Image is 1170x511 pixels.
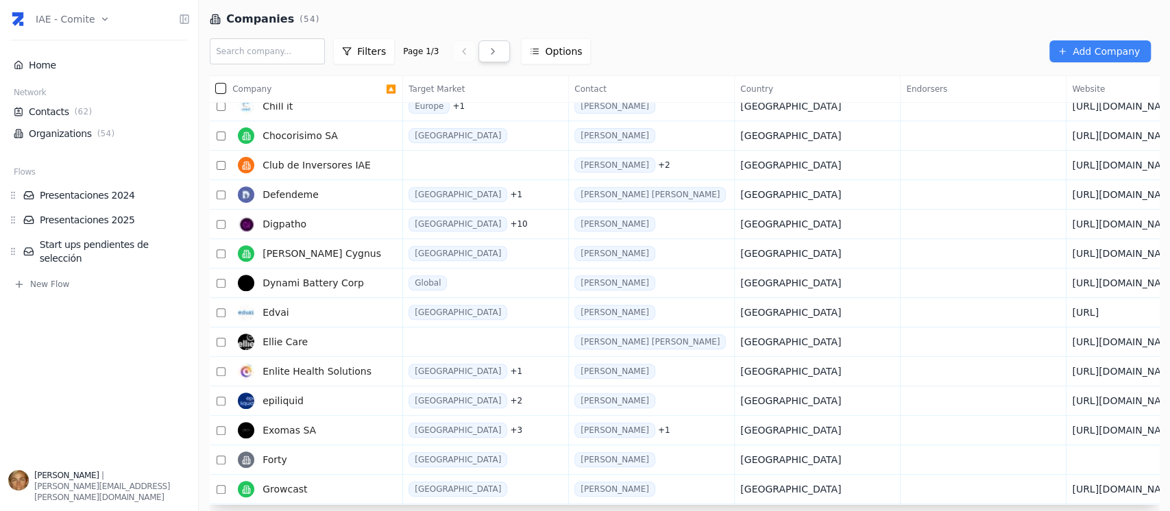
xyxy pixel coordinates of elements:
span: [PERSON_NAME] Cygnus [263,247,381,260]
span: + 3 [510,425,522,436]
a: Presentaciones 2024 [23,188,190,202]
span: [GEOGRAPHIC_DATA] [409,246,507,261]
img: epiliquid photo [238,392,254,409]
a: [PERSON_NAME] [574,305,655,320]
span: + 1 [452,101,465,112]
span: + 2 [658,160,670,171]
a: Dynami Battery Corp photoDynami Battery Corp [232,269,386,297]
span: Digpatho [263,217,306,231]
a: [PERSON_NAME] [574,482,655,497]
a: Forty [232,446,386,473]
span: Country [740,84,894,95]
div: [GEOGRAPHIC_DATA] [740,306,850,319]
span: ( 54 ) [95,128,118,139]
span: [PERSON_NAME] [34,471,99,480]
span: [GEOGRAPHIC_DATA] [409,216,507,232]
span: [GEOGRAPHIC_DATA] [409,364,507,379]
span: Add Company [1073,45,1140,58]
a: Club de Inversores IAE [232,151,386,179]
span: + 10 [510,219,527,229]
span: Exomas SA [263,423,316,437]
a: Edvai photoEdvai [232,299,386,326]
span: + 1 [658,425,670,436]
span: Dynami Battery Corp [263,276,364,290]
span: Europe [409,99,450,114]
span: [GEOGRAPHIC_DATA] [409,128,507,143]
img: Exomas SA photo [238,422,254,438]
img: Chill it photo [238,98,254,114]
span: Flows [14,166,36,177]
a: [PERSON_NAME] [574,423,655,438]
a: Enlite Health Solutions photoEnlite Health Solutions [232,358,386,385]
button: IAE - Comite [36,4,110,34]
img: Digpatho photo [238,216,254,232]
span: Chill it [263,99,293,113]
div: [PERSON_NAME][EMAIL_ADDRESS][PERSON_NAME][DOMAIN_NAME] [34,481,190,503]
a: [PERSON_NAME] [PERSON_NAME] [574,334,726,349]
img: Enlite Health Solutions photo [238,363,254,379]
a: Add Company [1049,40,1151,62]
span: + 1 [510,366,522,377]
span: Endorsers [906,84,1060,95]
a: [PERSON_NAME] [574,246,655,261]
span: epiliquid [263,394,304,408]
a: [PERSON_NAME] [574,158,655,173]
span: [GEOGRAPHIC_DATA] [409,187,507,202]
span: Options [545,45,582,58]
a: Exomas SA photoExomas SA [232,416,386,444]
span: Ellie Care [263,335,308,349]
a: Home [14,58,184,72]
span: Defendeme [263,188,319,201]
span: Global [409,275,447,290]
span: [GEOGRAPHIC_DATA] [409,423,507,438]
div: [GEOGRAPHIC_DATA] [740,129,850,142]
a: Growcast [232,475,386,503]
input: Search company... [210,38,325,64]
a: Start ups pendientes de selección [23,238,190,265]
div: Start ups pendientes de selección [8,238,190,265]
span: + 2 [510,395,522,406]
div: | [34,470,190,481]
span: ( 62 ) [72,106,95,117]
div: [GEOGRAPHIC_DATA] [740,217,850,231]
img: Defendeme photo [238,186,254,203]
span: Company [232,84,386,95]
div: [GEOGRAPHIC_DATA] [740,276,850,290]
button: New Flow [8,279,190,290]
span: Contact [574,84,728,95]
span: Forty [263,453,287,466]
a: Organizations(54) [14,127,184,140]
span: Edvai [263,306,289,319]
div: [GEOGRAPHIC_DATA] [740,247,850,260]
a: Digpatho photoDigpatho [232,210,386,238]
span: ( 54 ) [300,14,319,25]
div: [GEOGRAPHIC_DATA] [740,423,850,437]
a: Presentaciones 2025 [23,213,190,227]
a: Ellie Care photoEllie Care [232,328,386,356]
img: Edvai photo [238,304,254,321]
a: Defendeme photoDefendeme [232,181,386,208]
span: [GEOGRAPHIC_DATA] [409,452,507,467]
span: + 1 [510,189,522,200]
li: Page 1 / 3 [398,46,450,57]
div: [GEOGRAPHIC_DATA] [740,394,850,408]
div: Network [8,87,190,101]
div: Presentaciones 2025 [8,213,190,227]
span: Filters [357,45,386,58]
a: Chill it photoChill it [232,92,386,120]
a: [PERSON_NAME] [574,216,655,232]
img: Dynami Battery Corp photo [238,275,254,291]
span: Enlite Health Solutions [263,364,371,378]
span: Club de Inversores IAE [263,158,371,172]
div: [GEOGRAPHIC_DATA] [740,482,850,496]
a: Contacts(62) [14,105,184,119]
div: [GEOGRAPHIC_DATA] [740,188,850,201]
span: [GEOGRAPHIC_DATA] [409,305,507,320]
div: [GEOGRAPHIC_DATA] [740,99,850,113]
a: [PERSON_NAME] Cygnus [232,240,386,267]
a: [PERSON_NAME] [574,364,655,379]
a: [PERSON_NAME] [574,275,655,290]
a: [PERSON_NAME] [PERSON_NAME] [574,187,726,202]
div: [GEOGRAPHIC_DATA] [740,158,850,172]
img: Ellie Care photo [238,334,254,350]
